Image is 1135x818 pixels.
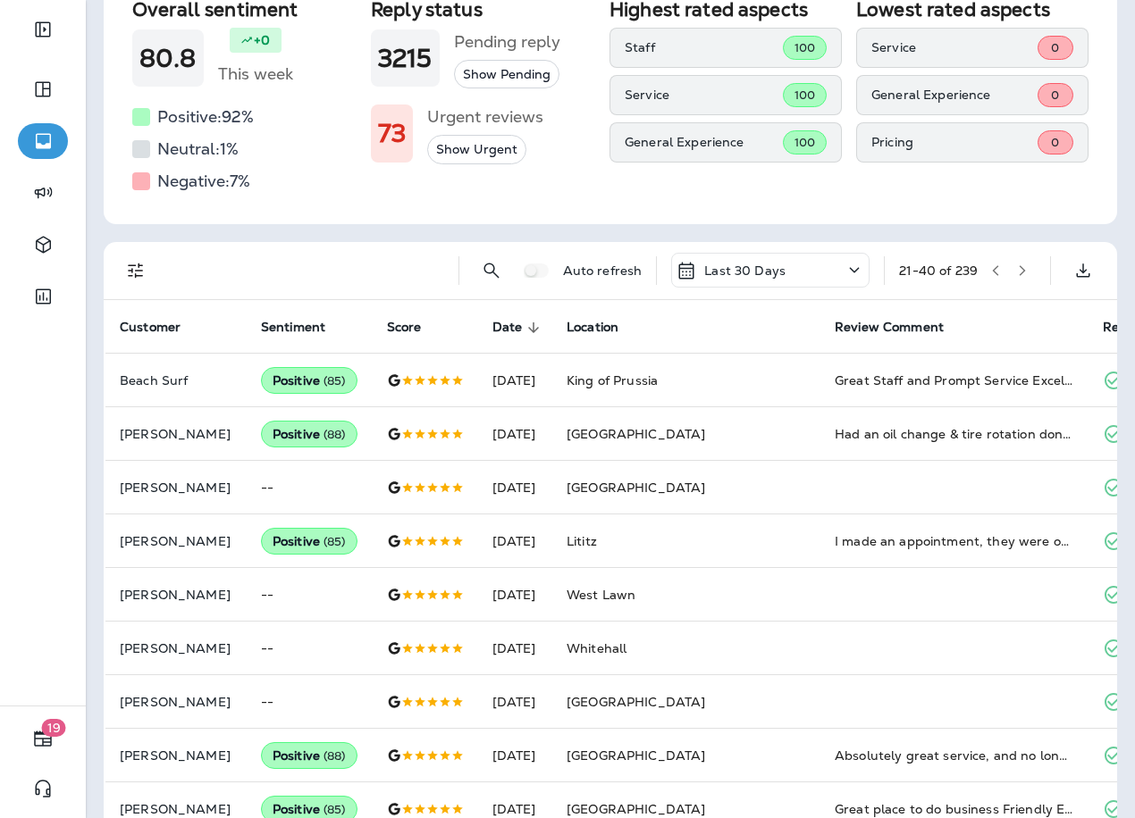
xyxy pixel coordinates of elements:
[454,60,559,89] button: Show Pending
[478,461,553,514] td: [DATE]
[157,135,239,163] h5: Neutral: 1 %
[835,747,1074,764] div: Absolutely great service, and no long wait, even if your car has an emergency. They will do every...
[567,747,705,764] span: [GEOGRAPHIC_DATA]
[324,802,346,817] span: ( 85 )
[261,742,357,769] div: Positive
[474,253,509,288] button: Search Reviews
[478,407,553,461] td: [DATE]
[492,320,523,335] span: Date
[871,88,1038,102] p: General Experience
[120,480,232,495] p: [PERSON_NAME]
[324,534,346,549] span: ( 85 )
[1065,253,1101,288] button: Export as CSV
[567,320,618,335] span: Location
[427,103,543,131] h5: Urgent reviews
[247,622,373,675] td: --
[835,320,944,335] span: Review Comment
[835,425,1074,443] div: Had an oil change & tire rotation done for a very reasonable fee. Staff was friendly & service wa...
[387,320,445,336] span: Score
[625,135,783,149] p: General Experience
[261,421,357,447] div: Positive
[794,88,815,103] span: 100
[454,28,560,56] h5: Pending reply
[261,367,357,394] div: Positive
[139,44,197,73] h1: 80.8
[478,514,553,568] td: [DATE]
[1051,135,1059,150] span: 0
[871,40,1038,54] p: Service
[261,320,349,336] span: Sentiment
[254,31,270,49] p: +0
[18,12,68,47] button: Expand Sidebar
[378,44,433,73] h1: 3215
[120,373,232,388] p: Beach Surf
[247,568,373,622] td: --
[1051,40,1059,55] span: 0
[42,719,66,737] span: 19
[625,88,783,102] p: Service
[478,568,553,622] td: [DATE]
[794,40,815,55] span: 100
[120,748,232,763] p: [PERSON_NAME]
[120,427,232,441] p: [PERSON_NAME]
[492,320,546,336] span: Date
[1051,88,1059,103] span: 0
[120,534,232,548] p: [PERSON_NAME]
[324,373,346,388] span: ( 85 )
[567,587,635,603] span: West Lawn
[261,528,357,555] div: Positive
[247,675,373,729] td: --
[563,263,643,278] p: Auto refresh
[835,320,967,336] span: Review Comment
[567,694,705,710] span: [GEOGRAPHIC_DATA]
[120,588,232,602] p: [PERSON_NAME]
[157,103,254,131] h5: Positive: 92 %
[478,622,553,675] td: [DATE]
[478,729,553,782] td: [DATE]
[567,372,658,388] span: King of Prussia
[567,426,705,442] span: [GEOGRAPHIC_DATA]
[324,748,346,764] span: ( 88 )
[835,532,1074,550] div: I made an appointment, they were on time also said it would take a hour, they were right on time....
[478,354,553,407] td: [DATE]
[835,371,1074,389] div: Great Staff and Prompt Service Excellent Experience
[567,533,597,549] span: Lititz
[261,320,325,335] span: Sentiment
[157,167,250,196] h5: Negative: 7 %
[118,253,154,288] button: Filters
[378,119,406,148] h1: 73
[218,60,293,88] h5: This week
[871,135,1038,149] p: Pricing
[387,320,422,335] span: Score
[625,40,783,54] p: Staff
[794,135,815,150] span: 100
[567,320,642,336] span: Location
[478,675,553,729] td: [DATE]
[567,480,705,496] span: [GEOGRAPHIC_DATA]
[120,641,232,655] p: [PERSON_NAME]
[704,263,786,278] p: Last 30 Days
[324,427,346,442] span: ( 88 )
[120,320,204,336] span: Customer
[427,135,526,164] button: Show Urgent
[120,320,181,335] span: Customer
[567,640,626,656] span: Whitehall
[120,802,232,816] p: [PERSON_NAME]
[899,263,978,278] div: 21 - 40 of 239
[247,461,373,514] td: --
[120,695,232,709] p: [PERSON_NAME]
[835,800,1074,818] div: Great place to do business Friendly Employees
[18,721,68,756] button: 19
[567,801,705,817] span: [GEOGRAPHIC_DATA]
